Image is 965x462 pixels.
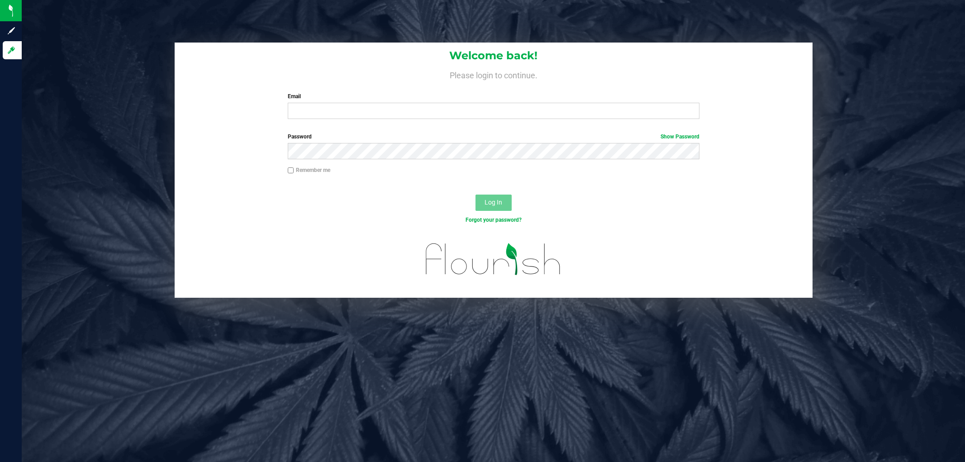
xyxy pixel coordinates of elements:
[288,167,294,174] input: Remember me
[288,133,312,140] span: Password
[7,46,16,55] inline-svg: Log in
[466,217,522,223] a: Forgot your password?
[414,233,573,285] img: flourish_logo.svg
[175,69,813,80] h4: Please login to continue.
[288,92,699,100] label: Email
[475,195,512,211] button: Log In
[661,133,699,140] a: Show Password
[288,166,330,174] label: Remember me
[7,26,16,35] inline-svg: Sign up
[175,50,813,62] h1: Welcome back!
[485,199,502,206] span: Log In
